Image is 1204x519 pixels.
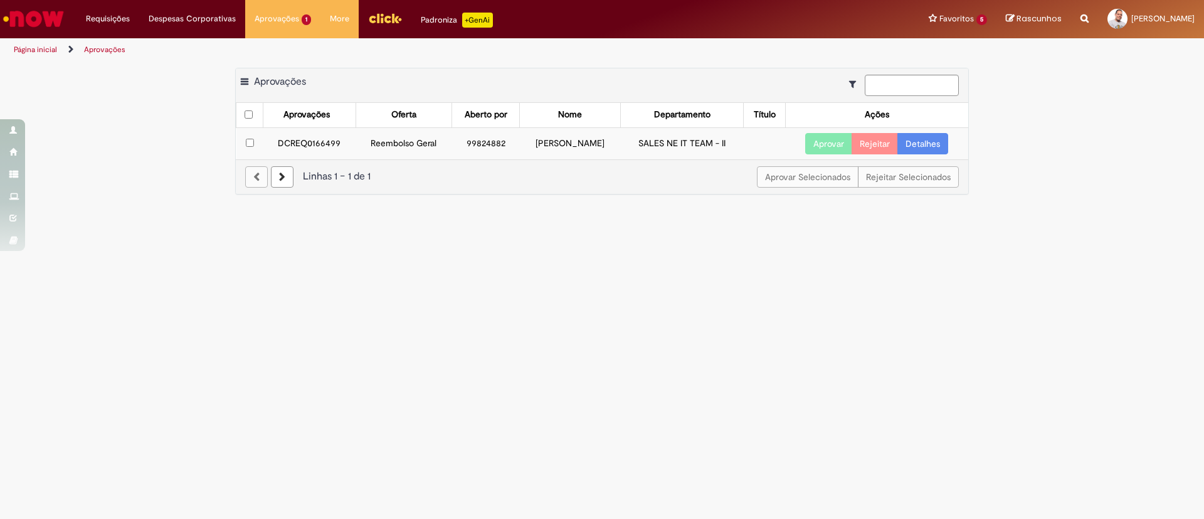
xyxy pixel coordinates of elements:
div: Departamento [654,109,710,121]
button: Rejeitar [852,133,898,154]
ul: Trilhas de página [9,38,793,62]
img: ServiceNow [1,6,66,31]
td: 99824882 [452,127,520,159]
div: Nome [558,109,582,121]
span: Despesas Corporativas [149,13,236,25]
span: [PERSON_NAME] [1131,13,1195,24]
div: Título [754,109,776,121]
p: +GenAi [462,13,493,28]
span: 5 [976,14,987,25]
th: Aprovações [263,103,356,127]
div: Padroniza [421,13,493,28]
a: Página inicial [14,45,57,55]
a: Detalhes [897,133,948,154]
span: Favoritos [939,13,974,25]
div: Linhas 1 − 1 de 1 [245,169,959,184]
div: Aprovações [283,109,330,121]
span: Aprovações [254,75,306,88]
td: SALES NE IT TEAM - II [620,127,744,159]
span: Requisições [86,13,130,25]
a: Rascunhos [1006,13,1062,25]
td: [PERSON_NAME] [520,127,620,159]
a: Aprovações [84,45,125,55]
img: click_logo_yellow_360x200.png [368,9,402,28]
span: Rascunhos [1017,13,1062,24]
td: DCREQ0166499 [263,127,356,159]
div: Oferta [391,109,416,121]
div: Ações [865,109,889,121]
td: Reembolso Geral [356,127,452,159]
span: Aprovações [255,13,299,25]
div: Aberto por [465,109,507,121]
span: 1 [302,14,311,25]
button: Aprovar [805,133,852,154]
span: More [330,13,349,25]
i: Mostrar filtros para: Suas Solicitações [849,80,862,88]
